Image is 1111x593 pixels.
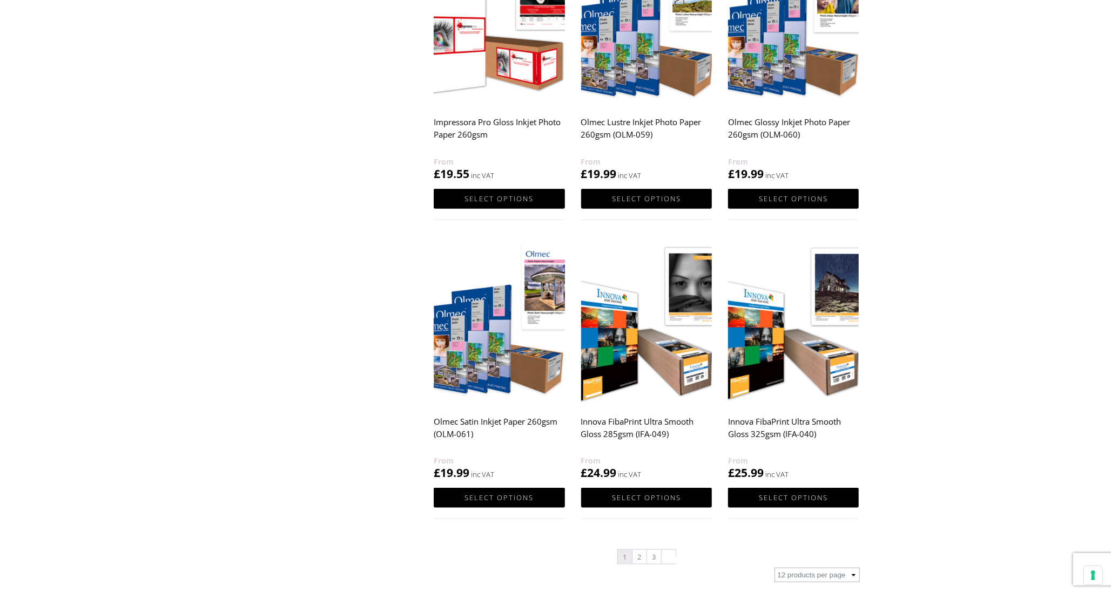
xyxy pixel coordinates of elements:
button: Your consent preferences for tracking technologies [1084,566,1102,584]
bdi: 19.99 [581,166,617,181]
span: £ [581,465,588,480]
a: Innova FibaPrint Ultra Smooth Gloss 285gsm (IFA-049) £24.99 [581,241,712,481]
img: Innova FibaPrint Ultra Smooth Gloss 325gsm (IFA-040) [728,241,859,404]
bdi: 19.99 [728,166,764,181]
a: Olmec Satin Inkjet Paper 260gsm (OLM-061) £19.99 [434,241,564,481]
bdi: 25.99 [728,465,764,480]
h2: Innova FibaPrint Ultra Smooth Gloss 285gsm (IFA-049) [581,411,712,454]
a: Select options for “Olmec Lustre Inkjet Photo Paper 260gsm (OLM-059)” [581,189,712,209]
a: Innova FibaPrint Ultra Smooth Gloss 325gsm (IFA-040) £25.99 [728,241,859,481]
h2: Olmec Lustre Inkjet Photo Paper 260gsm (OLM-059) [581,112,712,155]
h2: Impressora Pro Gloss Inkjet Photo Paper 260gsm [434,112,564,155]
img: Olmec Satin Inkjet Paper 260gsm (OLM-061) [434,241,564,404]
h2: Olmec Satin Inkjet Paper 260gsm (OLM-061) [434,411,564,454]
a: Select options for “Olmec Glossy Inkjet Photo Paper 260gsm (OLM-060)” [728,189,859,209]
span: £ [434,465,440,480]
img: Innova FibaPrint Ultra Smooth Gloss 285gsm (IFA-049) [581,241,712,404]
span: £ [728,465,735,480]
a: Select options for “Innova FibaPrint Ultra Smooth Gloss 285gsm (IFA-049)” [581,488,712,508]
a: Select options for “Olmec Satin Inkjet Paper 260gsm (OLM-061)” [434,488,564,508]
a: Page 3 [647,550,661,564]
bdi: 19.55 [434,166,469,181]
bdi: 24.99 [581,465,617,480]
a: Page 2 [632,550,647,564]
nav: Product Pagination [434,549,859,568]
span: £ [581,166,588,181]
span: Page 1 [618,550,632,564]
h2: Olmec Glossy Inkjet Photo Paper 260gsm (OLM-060) [728,112,859,155]
a: Select options for “Innova FibaPrint Ultra Smooth Gloss 325gsm (IFA-040)” [728,488,859,508]
a: Select options for “Impressora Pro Gloss Inkjet Photo Paper 260gsm” [434,189,564,209]
h2: Innova FibaPrint Ultra Smooth Gloss 325gsm (IFA-040) [728,411,859,454]
span: £ [434,166,440,181]
span: £ [728,166,735,181]
bdi: 19.99 [434,465,469,480]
